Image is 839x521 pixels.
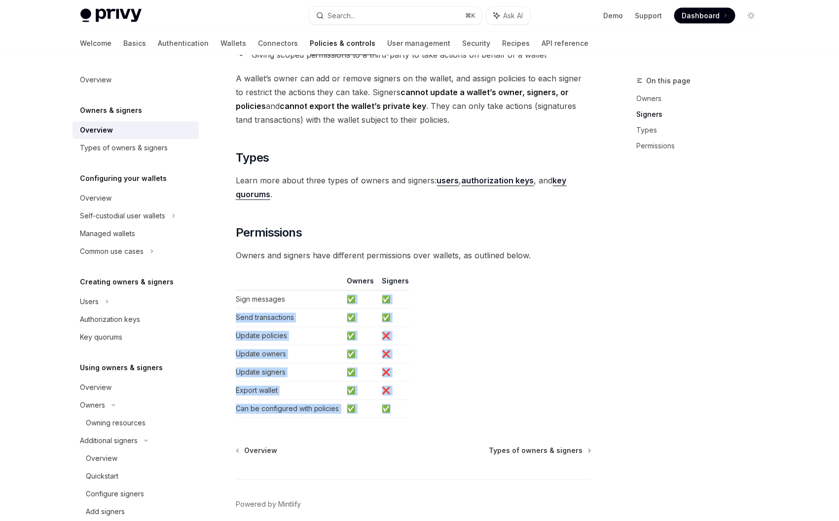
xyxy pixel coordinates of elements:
th: Owners [343,277,378,291]
div: Self-custodial user wallets [80,210,166,222]
span: Owners and signers have different permissions over wallets, as outlined below. [236,249,591,263]
td: Update signers [236,364,343,382]
div: Users [80,296,99,308]
span: Overview [244,446,277,456]
a: authorization keys [462,176,534,186]
div: Search... [328,10,356,22]
a: Types [637,122,767,138]
a: Connectors [258,32,298,55]
div: Authorization keys [80,313,141,325]
a: Authentication [158,32,209,55]
a: Add signers [73,503,199,521]
h5: Creating owners & signers [80,276,174,288]
a: Overview [73,450,199,467]
span: Types of owners & signers [489,446,583,456]
div: Owners [80,399,106,411]
div: Add signers [86,506,125,518]
a: Overview [237,446,277,456]
a: Authorization keys [73,311,199,328]
a: API reference [542,32,589,55]
td: Export wallet [236,382,343,400]
a: Signers [637,106,767,122]
div: Common use cases [80,245,144,257]
a: Overview [73,71,199,89]
span: ⌘ K [466,12,476,20]
a: User management [388,32,451,55]
strong: cannot update a wallet’s owner, signers, or policies [236,87,569,111]
a: users [437,176,459,186]
th: Signers [378,277,409,291]
div: Types of owners & signers [80,142,168,154]
td: Can be configured with policies [236,400,343,418]
td: Send transactions [236,309,343,327]
div: Overview [80,382,112,393]
a: Managed wallets [73,225,199,243]
div: Quickstart [86,470,119,482]
td: ✅ [343,400,378,418]
td: ✅ [343,364,378,382]
a: Basics [124,32,146,55]
td: ❌ [378,382,409,400]
a: Overview [73,121,199,139]
h5: Using owners & signers [80,362,163,374]
a: Welcome [80,32,112,55]
a: Policies & controls [310,32,376,55]
a: key quorums [236,176,567,200]
a: Demo [604,11,623,21]
span: Dashboard [682,11,720,21]
a: Overview [73,379,199,396]
td: ❌ [378,364,409,382]
div: Managed wallets [80,228,136,240]
a: Types of owners & signers [73,139,199,157]
button: Search...⌘K [309,7,482,25]
td: ✅ [378,400,409,418]
button: Ask AI [487,7,530,25]
a: Support [635,11,662,21]
h5: Configuring your wallets [80,173,167,184]
a: Types of owners & signers [489,446,590,456]
td: ❌ [378,346,409,364]
div: Configure signers [86,488,145,500]
td: ✅ [343,291,378,309]
td: Sign messages [236,291,343,309]
a: Owning resources [73,414,199,432]
span: Types [236,150,269,166]
div: Overview [80,192,112,204]
span: Learn more about three types of owners and signers: , , and . [236,174,591,202]
a: Security [463,32,491,55]
a: Recipes [503,32,530,55]
div: Overview [86,452,118,464]
h5: Owners & signers [80,104,143,116]
a: Permissions [637,138,767,154]
div: Owning resources [86,417,146,429]
button: Toggle dark mode [743,8,759,24]
span: On this page [647,75,691,87]
div: Key quorums [80,331,123,343]
td: ✅ [343,327,378,346]
a: Key quorums [73,328,199,346]
a: Owners [637,91,767,106]
div: Overview [80,124,113,136]
td: ✅ [378,309,409,327]
span: Permissions [236,225,302,241]
a: Wallets [221,32,247,55]
td: ✅ [343,382,378,400]
span: A wallet’s owner can add or remove signers on the wallet, and assign policies to each signer to r... [236,71,591,127]
td: ✅ [343,309,378,327]
td: ✅ [378,291,409,309]
a: Dashboard [674,8,735,24]
a: Quickstart [73,467,199,485]
span: Ask AI [504,11,523,21]
td: Update owners [236,346,343,364]
td: Update policies [236,327,343,346]
a: Overview [73,189,199,207]
img: light logo [80,9,142,23]
a: Powered by Mintlify [236,500,301,510]
a: Configure signers [73,485,199,503]
td: ✅ [343,346,378,364]
td: ❌ [378,327,409,346]
div: Additional signers [80,435,138,447]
